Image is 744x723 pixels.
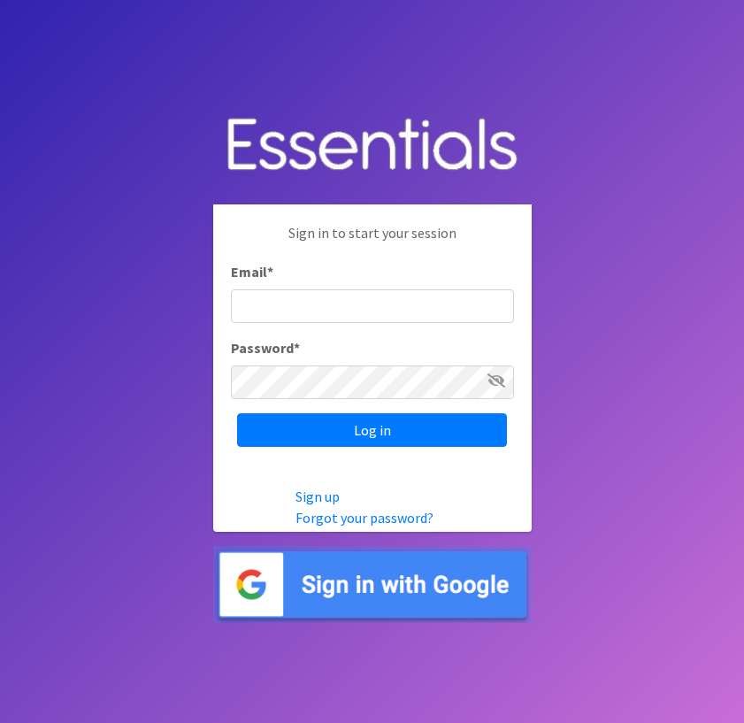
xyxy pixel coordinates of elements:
[213,546,532,623] img: Sign in with Google
[231,337,300,358] label: Password
[295,488,340,505] a: Sign up
[294,339,300,357] abbr: required
[231,261,273,282] label: Email
[267,263,273,281] abbr: required
[213,100,532,191] img: Human Essentials
[237,413,507,447] input: Log in
[295,509,433,527] a: Forgot your password?
[231,222,514,261] p: Sign in to start your session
